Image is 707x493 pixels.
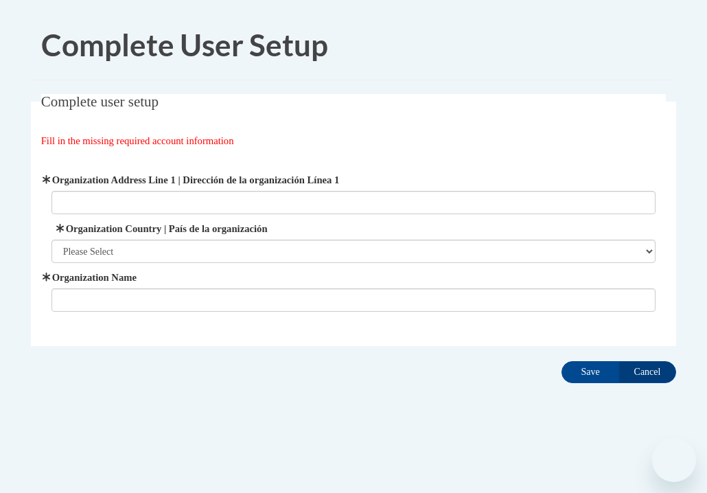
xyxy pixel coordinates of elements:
[41,93,159,110] span: Complete user setup
[51,288,656,312] input: Metadata input
[41,135,234,146] span: Fill in the missing required account information
[652,438,696,482] iframe: Button to launch messaging window
[51,270,656,285] label: Organization Name
[41,27,328,62] span: Complete User Setup
[51,221,656,236] label: Organization Country | País de la organización
[618,361,676,383] input: Cancel
[51,172,656,187] label: Organization Address Line 1 | Dirección de la organización Línea 1
[51,191,656,214] input: Metadata input
[561,361,619,383] input: Save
